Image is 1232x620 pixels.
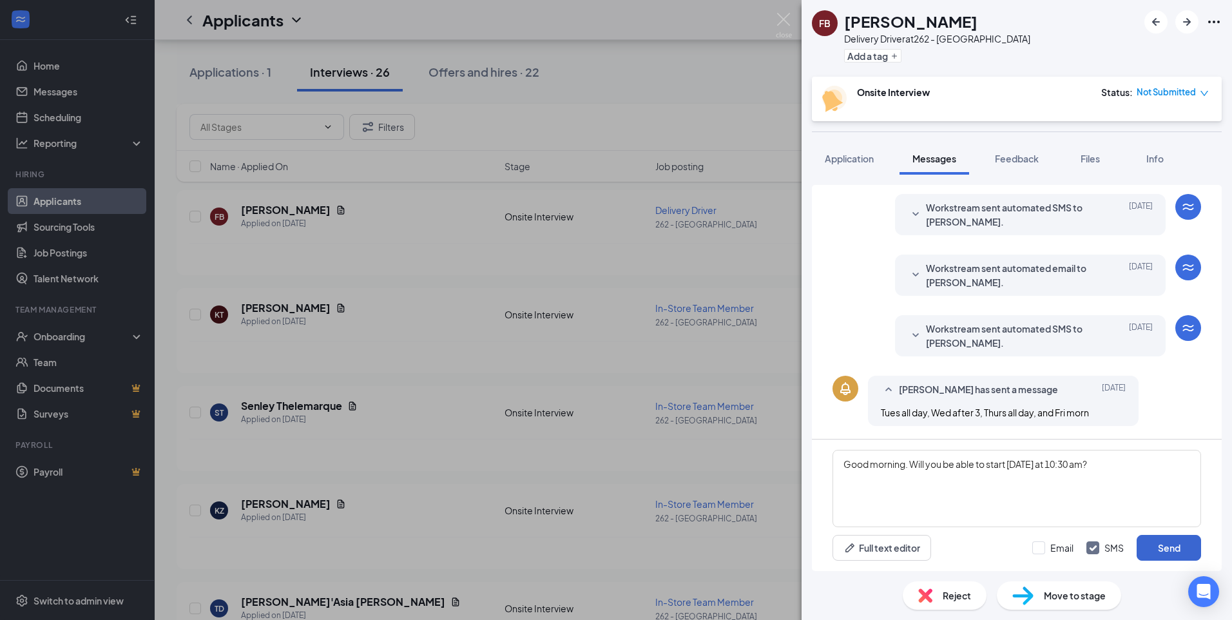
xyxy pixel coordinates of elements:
svg: Ellipses [1206,14,1222,30]
svg: SmallChevronUp [881,382,896,398]
span: Tues all day, Wed after 3, Thurs all day, and Fri morn [881,407,1089,418]
svg: Plus [890,52,898,60]
svg: WorkstreamLogo [1180,260,1196,275]
span: Not Submitted [1137,86,1196,99]
svg: WorkstreamLogo [1180,199,1196,215]
h1: [PERSON_NAME] [844,10,977,32]
svg: ArrowLeftNew [1148,14,1164,30]
div: Delivery Driver at 262 - [GEOGRAPHIC_DATA] [844,32,1030,45]
svg: WorkstreamLogo [1180,320,1196,336]
svg: SmallChevronDown [908,328,923,344]
span: [DATE] [1129,322,1153,350]
button: ArrowRight [1175,10,1198,34]
svg: SmallChevronDown [908,207,923,222]
span: Reject [943,588,971,603]
b: Onsite Interview [857,86,930,98]
span: Info [1146,153,1164,164]
span: Workstream sent automated SMS to [PERSON_NAME]. [926,200,1095,229]
span: Application [825,153,874,164]
span: [DATE] [1102,382,1126,398]
button: Send [1137,535,1201,561]
span: [DATE] [1129,200,1153,229]
div: FB [819,17,831,30]
span: Move to stage [1044,588,1106,603]
span: [PERSON_NAME] has sent a message [899,382,1058,398]
svg: Bell [838,381,853,396]
button: ArrowLeftNew [1144,10,1168,34]
div: Open Intercom Messenger [1188,576,1219,607]
textarea: Good morning. Will you be able to start [DATE] at 10:30 am? [833,450,1201,527]
svg: SmallChevronDown [908,267,923,283]
span: Messages [912,153,956,164]
span: Workstream sent automated SMS to [PERSON_NAME]. [926,322,1095,350]
span: Feedback [995,153,1039,164]
svg: Pen [843,541,856,554]
button: Full text editorPen [833,535,931,561]
span: Workstream sent automated email to [PERSON_NAME]. [926,261,1095,289]
span: down [1200,89,1209,98]
button: PlusAdd a tag [844,49,901,63]
div: Status : [1101,86,1133,99]
svg: ArrowRight [1179,14,1195,30]
span: Files [1081,153,1100,164]
span: [DATE] [1129,261,1153,289]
